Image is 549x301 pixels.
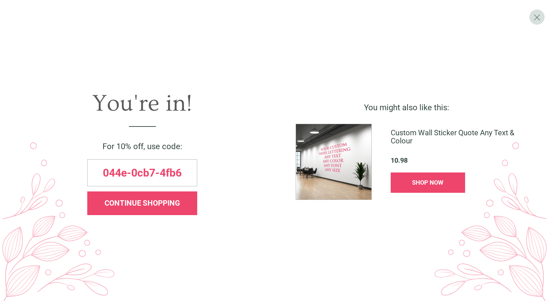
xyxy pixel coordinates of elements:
span: X [533,12,541,22]
span: You're in! [92,90,192,117]
span: You might also like this: [364,103,449,112]
span: For 10% off, use code: [102,142,182,151]
span: 044e-0cb7-4fb6 [103,167,182,178]
span: CONTINUE SHOPPING [105,199,180,207]
img: %5BWS-74142-XS-F-DI_1754659053552.jpg [296,124,372,200]
span: 10.98 [391,157,408,164]
span: Custom Wall Sticker Quote Any Text & Colour [391,129,518,145]
span: SHOP NOW [412,179,443,186]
